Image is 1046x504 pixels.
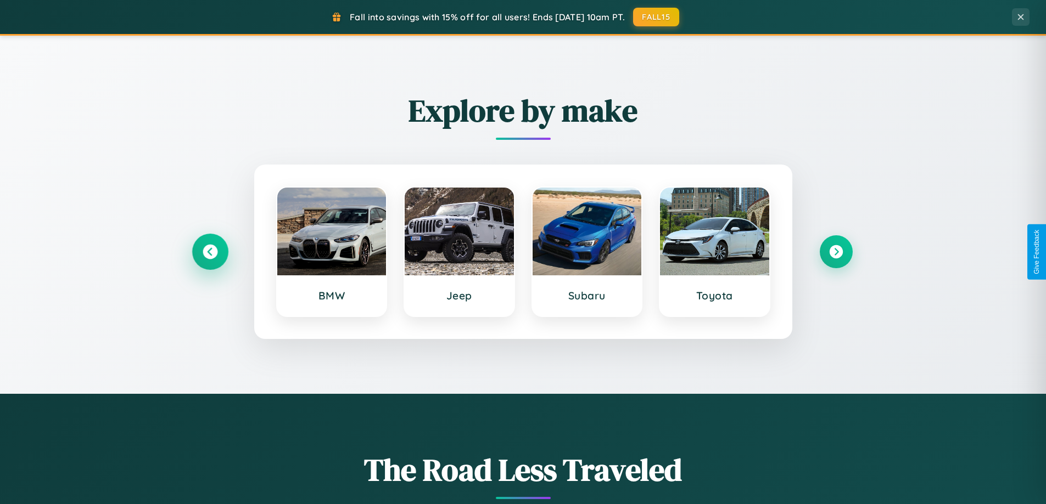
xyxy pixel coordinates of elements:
h1: The Road Less Traveled [194,449,853,491]
h3: Jeep [416,289,503,302]
h3: Toyota [671,289,758,302]
div: Give Feedback [1033,230,1041,274]
span: Fall into savings with 15% off for all users! Ends [DATE] 10am PT. [350,12,625,22]
h3: BMW [288,289,376,302]
h2: Explore by make [194,89,853,132]
button: FALL15 [633,8,679,26]
h3: Subaru [544,289,631,302]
